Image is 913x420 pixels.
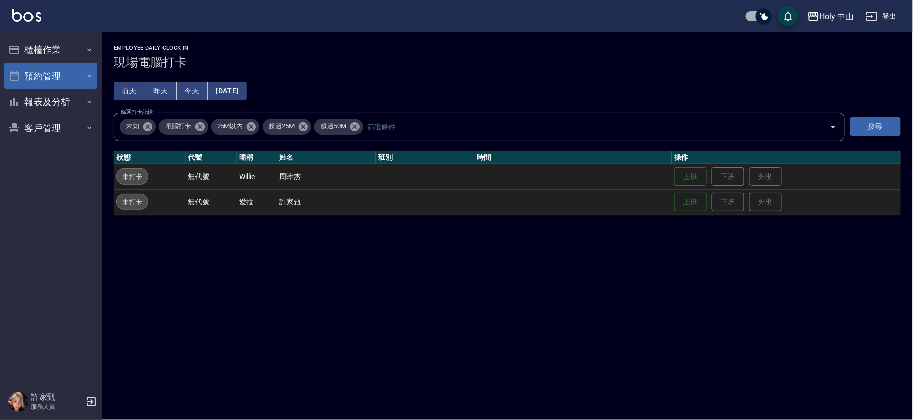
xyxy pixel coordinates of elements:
[177,82,208,100] button: 今天
[211,121,249,131] span: 25M以內
[820,10,854,23] div: Holy 中山
[825,119,841,135] button: Open
[376,151,474,164] th: 班別
[114,55,901,69] h3: 現場電腦打卡
[4,63,97,89] button: 預約管理
[145,82,177,100] button: 昨天
[159,121,198,131] span: 電腦打卡
[237,151,277,164] th: 暱稱
[314,121,352,131] span: 超過50M
[672,151,901,164] th: 操作
[4,115,97,142] button: 客戶管理
[862,7,901,26] button: 登出
[114,45,901,51] h2: Employee Daily Clock In
[31,392,83,402] h5: 許家甄
[120,119,156,135] div: 未知
[277,189,376,215] td: 許家甄
[8,392,28,412] img: Person
[208,82,246,100] button: [DATE]
[211,119,260,135] div: 25M以內
[237,189,277,215] td: 愛拉
[474,151,672,164] th: 時間
[277,164,376,189] td: 周暐杰
[263,121,301,131] span: 超過25M
[186,151,237,164] th: 代號
[31,402,83,411] p: 服務人員
[186,164,237,189] td: 無代號
[117,171,148,182] span: 未打卡
[674,193,707,212] button: 上班
[237,164,277,189] td: Willie
[850,117,901,136] button: 搜尋
[4,89,97,115] button: 報表及分析
[159,119,208,135] div: 電腦打卡
[114,82,145,100] button: 前天
[803,6,858,27] button: Holy 中山
[186,189,237,215] td: 無代號
[12,9,41,22] img: Logo
[277,151,376,164] th: 姓名
[114,151,186,164] th: 狀態
[263,119,311,135] div: 超過25M
[4,37,97,63] button: 櫃檯作業
[121,108,153,116] label: 篩選打卡記錄
[120,121,145,131] span: 未知
[314,119,363,135] div: 超過50M
[117,197,148,207] span: 未打卡
[365,118,812,135] input: 篩選條件
[778,6,798,26] button: save
[674,167,707,186] button: 上班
